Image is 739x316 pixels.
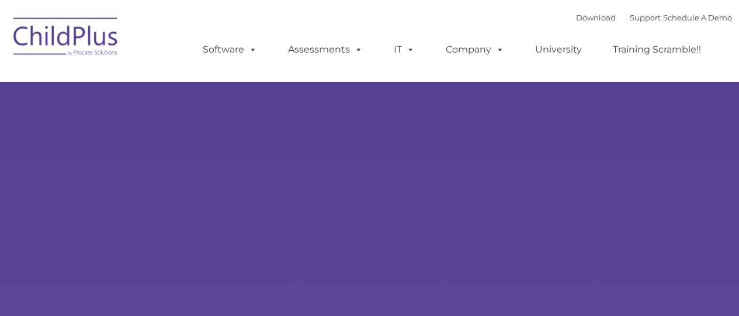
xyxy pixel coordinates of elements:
a: Assessments [276,38,374,61]
a: Download [576,13,616,22]
a: Training Scramble!! [601,38,713,61]
a: Company [434,38,516,61]
a: University [523,38,594,61]
a: Software [191,38,269,61]
img: ChildPlus by Procare Solutions [8,9,124,68]
font: | [576,13,732,22]
a: IT [382,38,426,61]
a: Support [630,13,661,22]
a: Schedule A Demo [663,13,732,22]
